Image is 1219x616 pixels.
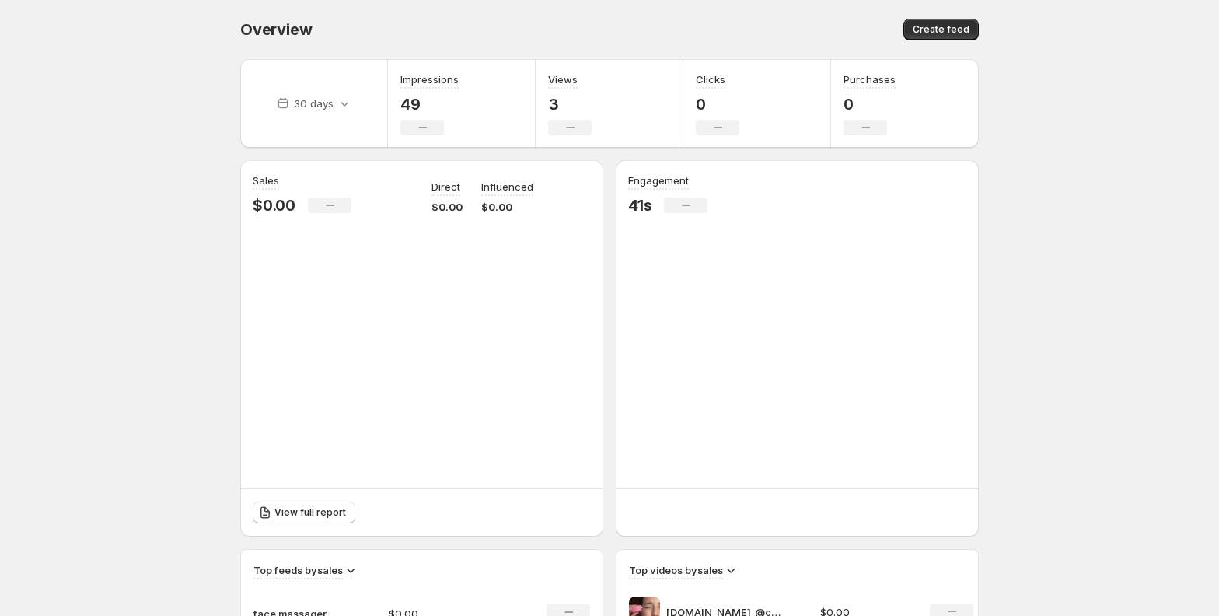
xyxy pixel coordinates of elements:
p: $0.00 [481,199,533,215]
h3: Purchases [844,72,896,87]
p: 41s [628,196,651,215]
p: 3 [548,95,592,114]
p: $0.00 [253,196,295,215]
h3: Views [548,72,578,87]
a: View full report [253,502,355,523]
p: 49 [400,95,459,114]
span: Create feed [913,23,969,36]
h3: Top feeds by sales [253,562,343,578]
h3: Clicks [696,72,725,87]
h3: Engagement [628,173,689,188]
p: Direct [431,179,460,194]
h3: Top videos by sales [629,562,723,578]
h3: Sales [253,173,279,188]
p: Influenced [481,179,533,194]
span: Overview [240,20,312,39]
span: View full report [274,506,346,519]
p: 0 [844,95,896,114]
button: Create feed [903,19,979,40]
p: $0.00 [431,199,463,215]
p: 30 days [294,96,334,111]
h3: Impressions [400,72,459,87]
p: 0 [696,95,739,114]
